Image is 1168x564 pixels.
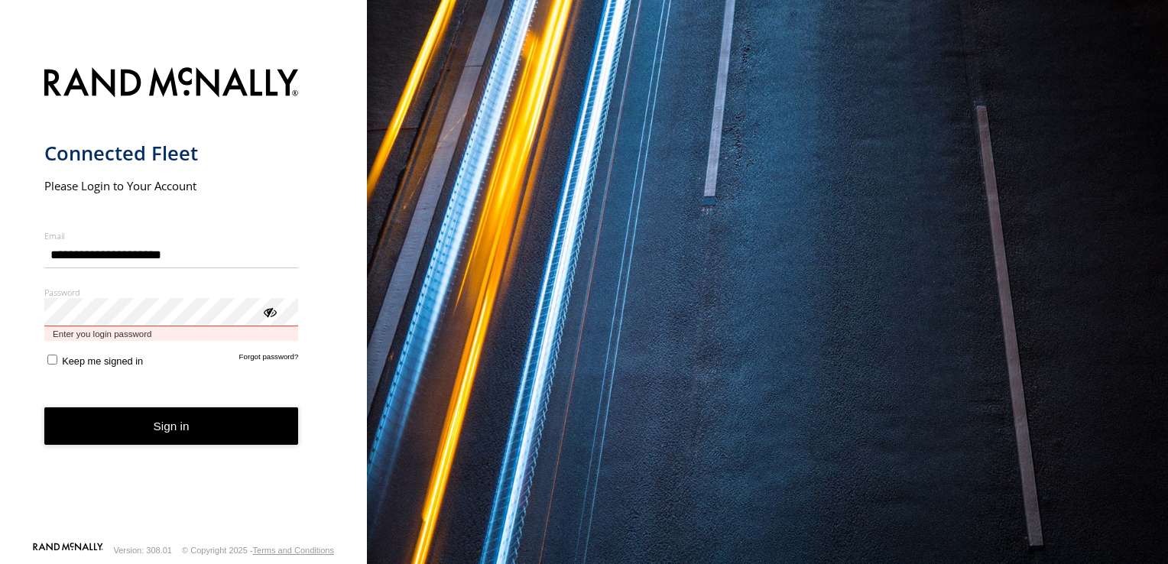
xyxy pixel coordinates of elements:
[44,407,299,445] button: Sign in
[253,546,334,555] a: Terms and Conditions
[44,58,323,541] form: main
[44,287,299,298] label: Password
[239,352,299,367] a: Forgot password?
[47,355,57,365] input: Keep me signed in
[114,546,172,555] div: Version: 308.01
[44,326,299,341] span: Enter you login password
[182,546,334,555] div: © Copyright 2025 -
[44,178,299,193] h2: Please Login to Your Account
[33,543,103,558] a: Visit our Website
[261,303,277,319] div: ViewPassword
[44,64,299,103] img: Rand McNally
[62,355,143,367] span: Keep me signed in
[44,230,299,241] label: Email
[44,141,299,166] h1: Connected Fleet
